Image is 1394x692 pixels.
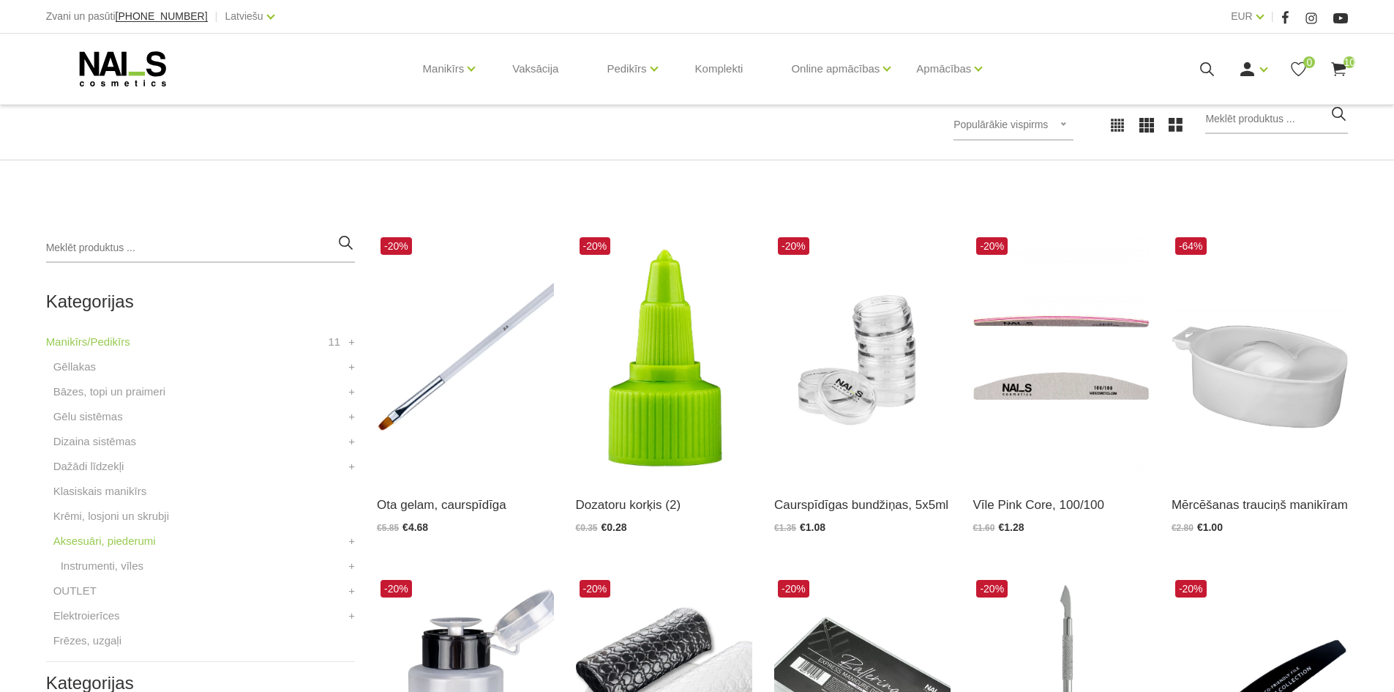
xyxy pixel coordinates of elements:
[53,358,96,376] a: Gēllakas
[774,523,796,533] span: €1.35
[46,333,130,351] a: Manikīrs/Pedikīrs
[774,234,951,477] img: Description
[53,582,97,600] a: OUTLET
[1197,521,1223,533] span: €1.00
[53,632,121,650] a: Frēzes, uzgaļi
[580,580,611,598] span: -20%
[998,521,1024,533] span: €1.28
[381,237,412,255] span: -20%
[778,580,809,598] span: -20%
[381,580,412,598] span: -20%
[348,383,355,401] a: +
[348,458,355,475] a: +
[53,458,124,475] a: Dažādi līdzekļi
[348,532,355,550] a: +
[348,358,355,376] a: +
[580,237,611,255] span: -20%
[1330,60,1348,78] a: 10
[377,234,553,477] img: Gela ota darbam ar dažādu veidu UV/LED geliem....
[53,507,169,525] a: Krēmi, losjoni un skrubji
[778,237,809,255] span: -20%
[328,333,340,351] span: 11
[46,292,355,311] h2: Kategorijas
[1231,7,1253,25] a: EUR
[1172,234,1348,477] img: Mērcēšanas trauciņš manikīramĒrts un praktisks mērcēšanas trauciņš, piemērots nagu kopšanai un pr...
[1172,523,1193,533] span: €2.80
[953,119,1048,130] span: Populārākie vispirms
[377,495,553,515] a: Ota gelam, caurspīdīga
[402,521,428,533] span: €4.68
[1344,56,1355,68] span: 10
[53,408,123,425] a: Gēlu sistēmas
[348,333,355,351] a: +
[800,521,825,533] span: €1.08
[348,557,355,575] a: +
[916,40,971,98] a: Apmācības
[61,557,143,575] a: Instrumenti, vīles
[576,523,598,533] span: €0.35
[976,580,1008,598] span: -20%
[976,237,1008,255] span: -20%
[973,234,1149,477] img: Ilgi kalpojoša nagu kopšanas vīle 100/100 griti. Paredzēta dabīgā naga, gēla vai akrila apstrādei...
[1271,7,1274,26] span: |
[607,40,646,98] a: Pedikīrs
[225,7,263,25] a: Latviešu
[53,383,165,401] a: Bāzes, topi un praimeri
[53,607,120,625] a: Elektroierīces
[576,495,752,515] a: Dozatoru korķis (2)
[973,523,994,533] span: €1.60
[791,40,880,98] a: Online apmācības
[1175,237,1207,255] span: -64%
[377,523,399,533] span: €5.85
[53,532,156,550] a: Aksesuāri, piederumi
[116,10,208,22] span: [PHONE_NUMBER]
[602,521,627,533] span: €0.28
[46,234,355,263] input: Meklēt produktus ...
[116,11,208,22] a: [PHONE_NUMBER]
[501,34,570,104] a: Vaksācija
[348,582,355,600] a: +
[1175,580,1207,598] span: -20%
[46,7,208,26] div: Zvani un pasūti
[348,408,355,425] a: +
[423,40,465,98] a: Manikīrs
[683,34,755,104] a: Komplekti
[348,607,355,625] a: +
[53,483,147,500] a: Klasiskais manikīrs
[576,234,752,477] img: Za'lais (20/415) der 30, 50 un 100ml pudelītēm. Melnais (24/415) 250 un 500ml pudelēm....
[1289,60,1308,78] a: 0
[1303,56,1315,68] span: 0
[774,495,951,515] a: Caurspīdīgas bundžiņas, 5x5ml
[1205,105,1348,134] input: Meklēt produktus ...
[348,433,355,450] a: +
[973,495,1149,515] a: Vīle Pink Core, 100/100
[215,7,218,26] span: |
[53,433,136,450] a: Dizaina sistēmas
[1172,495,1348,515] a: Mērcēšanas trauciņš manikīram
